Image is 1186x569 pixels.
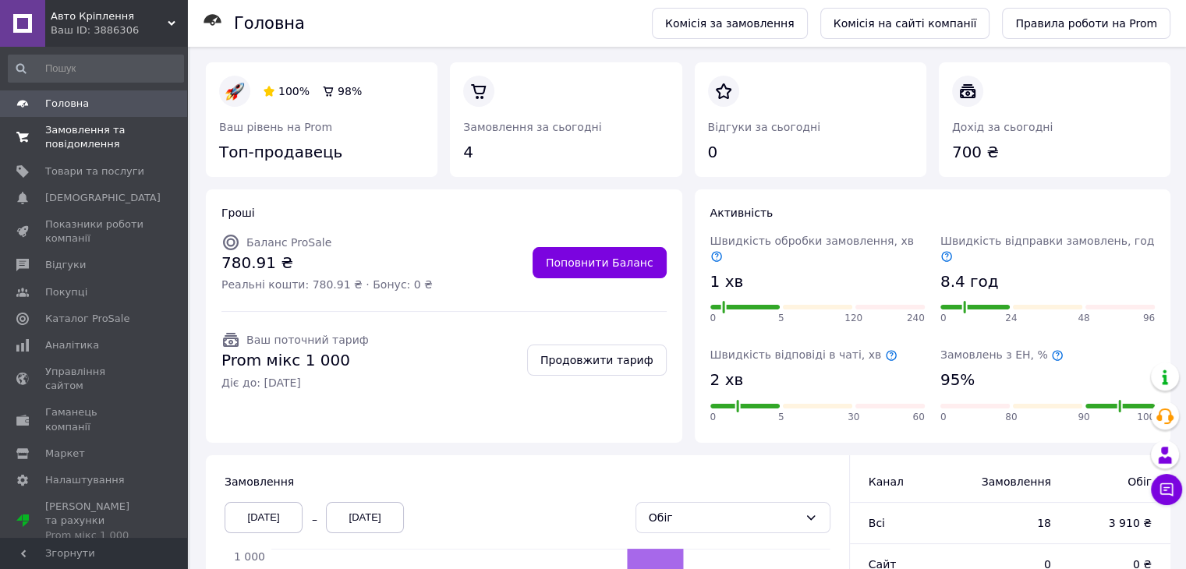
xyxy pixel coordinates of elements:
div: Prom мікс 1 000 [45,528,144,542]
span: Гаманець компанії [45,405,144,433]
a: Правила роботи на Prom [1002,8,1170,39]
tspan: 1 000 [234,550,265,563]
span: Маркет [45,447,85,461]
h1: Головна [234,14,305,33]
span: Авто Кріплення [51,9,168,23]
a: Поповнити Баланс [533,247,667,278]
span: Замовлення та повідомлення [45,123,144,151]
span: Замовлення [225,475,294,488]
span: Товари та послуги [45,164,144,178]
span: Активність [710,207,774,219]
span: 60 [912,411,924,424]
span: Головна [45,97,89,111]
span: Налаштування [45,473,125,487]
span: Реальні кошти: 780.91 ₴ · Бонус: 0 ₴ [221,277,433,292]
span: 48 [1078,312,1089,325]
span: Швидкість відправки замовлень, год [940,235,1154,263]
span: 0 [940,411,947,424]
span: Баланс ProSale [246,236,331,249]
a: Комісія на сайті компанії [820,8,990,39]
span: [PERSON_NAME] та рахунки [45,500,144,542]
span: Канал [869,475,904,488]
div: [DATE] [225,502,303,533]
span: 3 910 ₴ [1082,515,1152,531]
span: 780.91 ₴ [221,252,433,274]
span: 100% [278,85,310,97]
span: Prom мікс 1 000 [221,349,369,372]
span: [DEMOGRAPHIC_DATA] [45,191,161,205]
span: 5 [778,411,784,424]
span: 0 [710,411,717,424]
span: 18 [975,515,1051,531]
span: 100 [1137,411,1155,424]
input: Пошук [8,55,184,83]
span: Покупці [45,285,87,299]
span: Аналітика [45,338,99,352]
span: Відгуки [45,258,86,272]
span: 120 [844,312,862,325]
span: Всi [869,517,885,529]
span: 240 [907,312,925,325]
span: Діє до: [DATE] [221,375,369,391]
span: 5 [778,312,784,325]
span: Каталог ProSale [45,312,129,326]
a: Продовжити тариф [527,345,667,376]
span: 1 хв [710,270,744,293]
span: Гроші [221,207,255,219]
span: Управління сайтом [45,365,144,393]
div: Ваш ID: 3886306 [51,23,187,37]
span: 90 [1078,411,1089,424]
span: Показники роботи компанії [45,217,144,246]
span: 95% [940,369,975,391]
span: 8.4 год [940,270,999,293]
button: Чат з покупцем [1151,474,1182,505]
span: 0 [940,312,947,325]
span: Швидкість обробки замовлення, хв [710,235,914,263]
span: 24 [1005,312,1017,325]
span: Замовлень з ЕН, % [940,348,1064,361]
div: [DATE] [326,502,404,533]
span: 2 хв [710,369,744,391]
span: Швидкість відповіді в чаті, хв [710,348,897,361]
span: 0 [710,312,717,325]
span: Ваш поточний тариф [246,334,369,346]
span: Обіг [1082,474,1152,489]
span: 30 [848,411,859,424]
span: 98% [338,85,362,97]
span: 80 [1005,411,1017,424]
div: Обіг [649,509,798,526]
a: Комісія за замовлення [652,8,808,39]
span: Замовлення [975,474,1051,489]
span: 96 [1143,312,1155,325]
